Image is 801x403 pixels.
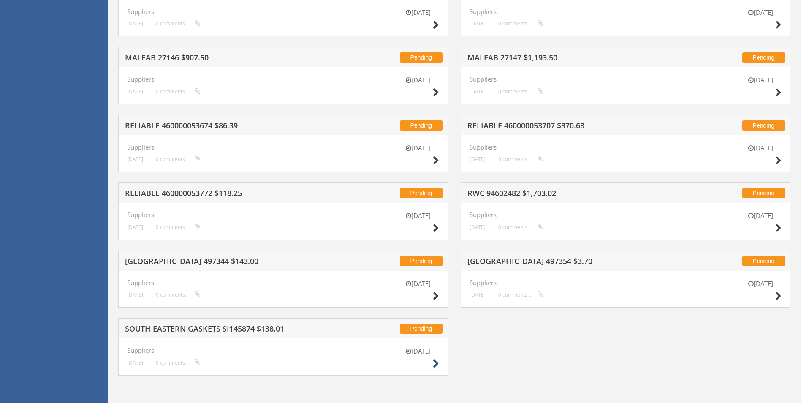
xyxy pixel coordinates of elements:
small: 0 comments... [498,156,543,162]
small: [DATE] [470,88,486,95]
small: [DATE] [739,144,782,152]
small: [DATE] [739,279,782,288]
h4: Suppliers [470,8,782,15]
small: [DATE] [397,8,439,17]
small: [DATE] [127,291,143,298]
small: [DATE] [127,224,143,230]
small: [DATE] [739,76,782,84]
span: Pending [400,324,443,334]
small: 0 comments... [156,224,201,230]
h4: Suppliers [470,76,782,83]
h5: RELIABLE 460000053707 $370.68 [467,122,689,132]
h4: Suppliers [127,76,439,83]
span: Pending [400,256,443,266]
small: [DATE] [470,20,486,27]
span: Pending [742,188,785,198]
small: [DATE] [470,224,486,230]
span: Pending [400,188,443,198]
span: Pending [742,120,785,131]
small: [DATE] [739,211,782,220]
h4: Suppliers [470,144,782,151]
h5: MALFAB 27146 $907.50 [125,54,346,64]
small: [DATE] [739,8,782,17]
h4: Suppliers [127,347,439,354]
small: 0 comments... [156,359,201,366]
small: 0 comments... [156,291,201,298]
small: [DATE] [127,359,143,366]
h5: MALFAB 27147 $1,193.50 [467,54,689,64]
small: [DATE] [397,144,439,152]
small: 0 comments... [498,291,543,298]
small: [DATE] [397,347,439,356]
h5: SOUTH EASTERN GASKETS SI145874 $138.01 [125,325,346,335]
small: [DATE] [470,156,486,162]
h4: Suppliers [127,8,439,15]
span: Pending [400,52,443,63]
span: Pending [742,256,785,266]
small: [DATE] [127,88,143,95]
small: [DATE] [127,20,143,27]
small: 0 comments... [156,88,201,95]
h5: RWC 94602482 $1,703.02 [467,189,689,200]
h5: RELIABLE 460000053772 $118.25 [125,189,346,200]
h5: [GEOGRAPHIC_DATA] 497354 $3.70 [467,257,689,268]
small: 0 comments... [498,20,543,27]
span: Pending [400,120,443,131]
h4: Suppliers [470,211,782,218]
h5: RELIABLE 460000053674 $86.39 [125,122,346,132]
h4: Suppliers [127,279,439,286]
small: [DATE] [397,211,439,220]
h4: Suppliers [470,279,782,286]
small: 0 comments... [498,224,543,230]
small: 0 comments... [498,88,543,95]
small: [DATE] [470,291,486,298]
h4: Suppliers [127,144,439,151]
small: [DATE] [397,279,439,288]
small: [DATE] [127,156,143,162]
small: 0 comments... [156,20,201,27]
h4: Suppliers [127,211,439,218]
small: [DATE] [397,76,439,84]
span: Pending [742,52,785,63]
small: 0 comments... [156,156,201,162]
h5: [GEOGRAPHIC_DATA] 497344 $143.00 [125,257,346,268]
